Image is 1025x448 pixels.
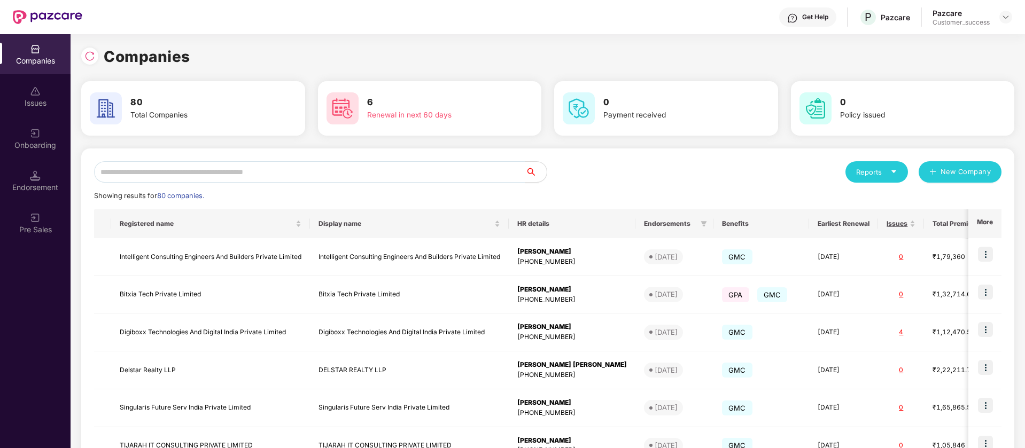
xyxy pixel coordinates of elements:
div: ₹2,22,211.7 [933,365,986,375]
th: Earliest Renewal [809,209,878,238]
span: plus [929,168,936,177]
div: [PHONE_NUMBER] [517,408,627,418]
img: svg+xml;base64,PHN2ZyBpZD0iQ29tcGFuaWVzIiB4bWxucz0iaHR0cDovL3d3dy53My5vcmcvMjAwMC9zdmciIHdpZHRoPS... [30,44,41,54]
img: svg+xml;base64,PHN2ZyBpZD0iSXNzdWVzX2Rpc2FibGVkIiB4bWxucz0iaHR0cDovL3d3dy53My5vcmcvMjAwMC9zdmciIH... [30,86,41,97]
span: GMC [722,325,752,340]
span: Showing results for [94,192,204,200]
div: 0 [887,365,915,375]
td: Intelligent Consulting Engineers And Builders Private Limited [310,238,509,276]
img: icon [978,360,993,375]
div: [DATE] [655,327,678,337]
img: svg+xml;base64,PHN2ZyB3aWR0aD0iMjAiIGhlaWdodD0iMjAiIHZpZXdCb3g9IjAgMCAyMCAyMCIgZmlsbD0ibm9uZSIgeG... [30,128,41,139]
div: ₹1,65,865.52 [933,403,986,413]
div: [PHONE_NUMBER] [517,370,627,380]
span: Total Premium [933,219,978,228]
div: [PHONE_NUMBER] [517,332,627,342]
img: svg+xml;base64,PHN2ZyB3aWR0aD0iMTQuNSIgaGVpZ2h0PSIxNC41IiB2aWV3Qm94PSIwIDAgMTYgMTYiIGZpbGw9Im5vbm... [30,170,41,181]
div: Payment received [603,109,738,121]
img: svg+xml;base64,PHN2ZyB4bWxucz0iaHR0cDovL3d3dy53My5vcmcvMjAwMC9zdmciIHdpZHRoPSI2MCIgaGVpZ2h0PSI2MC... [563,92,595,124]
div: Pazcare [933,8,990,18]
div: ₹1,32,714.6 [933,289,986,300]
h3: 0 [603,96,738,109]
span: GPA [722,287,749,302]
td: Singularis Future Serv India Private Limited [310,389,509,427]
span: search [525,168,547,176]
td: [DATE] [809,313,878,351]
img: icon [978,285,993,300]
div: Get Help [802,13,828,21]
td: DELSTAR REALTY LLP [310,351,509,389]
h3: 6 [367,96,502,109]
div: [DATE] [655,402,678,413]
div: [PERSON_NAME] [517,436,627,446]
div: [PERSON_NAME] [517,247,627,257]
span: GMC [722,363,752,378]
div: [PERSON_NAME] [517,322,627,332]
span: Registered name [120,219,293,228]
h3: 80 [130,96,265,109]
div: [DATE] [655,289,678,300]
button: plusNew Company [919,161,1001,183]
div: [PHONE_NUMBER] [517,295,627,305]
th: Issues [878,209,924,238]
img: svg+xml;base64,PHN2ZyBpZD0iRHJvcGRvd24tMzJ4MzIiIHhtbG5zPSJodHRwOi8vd3d3LnczLm9yZy8yMDAwL3N2ZyIgd2... [1001,13,1010,21]
button: search [525,161,547,183]
span: filter [701,221,707,227]
span: Endorsements [644,219,696,228]
td: Bitxia Tech Private Limited [111,276,310,314]
div: Policy issued [840,109,975,121]
div: [DATE] [655,365,678,375]
div: Renewal in next 60 days [367,109,502,121]
td: [DATE] [809,276,878,314]
img: icon [978,322,993,337]
h1: Companies [104,45,190,68]
span: 80 companies. [157,192,204,200]
div: Customer_success [933,18,990,27]
div: Total Companies [130,109,265,121]
span: P [865,11,872,23]
div: Pazcare [881,12,910,22]
td: Singularis Future Serv India Private Limited [111,389,310,427]
div: [PERSON_NAME] [517,398,627,408]
th: More [968,209,1001,238]
td: [DATE] [809,238,878,276]
span: caret-down [890,168,897,175]
div: 0 [887,252,915,262]
th: Display name [310,209,509,238]
td: Digiboxx Technologies And Digital India Private Limited [111,313,310,351]
div: ₹1,79,360 [933,252,986,262]
img: svg+xml;base64,PHN2ZyBpZD0iUmVsb2FkLTMyeDMyIiB4bWxucz0iaHR0cDovL3d3dy53My5vcmcvMjAwMC9zdmciIHdpZH... [84,51,95,61]
td: Bitxia Tech Private Limited [310,276,509,314]
th: Total Premium [924,209,995,238]
img: svg+xml;base64,PHN2ZyB4bWxucz0iaHR0cDovL3d3dy53My5vcmcvMjAwMC9zdmciIHdpZHRoPSI2MCIgaGVpZ2h0PSI2MC... [90,92,122,124]
th: HR details [509,209,635,238]
span: GMC [722,400,752,415]
div: [PERSON_NAME] [517,285,627,295]
span: Display name [319,219,492,228]
th: Benefits [713,209,809,238]
span: GMC [722,249,752,264]
img: New Pazcare Logo [13,10,82,24]
div: [PERSON_NAME] [PERSON_NAME] [517,360,627,370]
div: ₹1,12,470.52 [933,327,986,337]
img: icon [978,247,993,262]
div: 4 [887,327,915,337]
div: 0 [887,289,915,300]
td: [DATE] [809,389,878,427]
div: [DATE] [655,251,678,262]
td: Intelligent Consulting Engineers And Builders Private Limited [111,238,310,276]
td: Delstar Realty LLP [111,351,310,389]
img: icon [978,398,993,413]
td: Digiboxx Technologies And Digital India Private Limited [310,313,509,351]
span: GMC [757,287,788,302]
h3: 0 [840,96,975,109]
img: svg+xml;base64,PHN2ZyB3aWR0aD0iMjAiIGhlaWdodD0iMjAiIHZpZXdCb3g9IjAgMCAyMCAyMCIgZmlsbD0ibm9uZSIgeG... [30,213,41,223]
img: svg+xml;base64,PHN2ZyBpZD0iSGVscC0zMngzMiIgeG1sbnM9Imh0dHA6Ly93d3cudzMub3JnLzIwMDAvc3ZnIiB3aWR0aD... [787,13,798,23]
th: Registered name [111,209,310,238]
div: [PHONE_NUMBER] [517,257,627,267]
span: filter [698,217,709,230]
td: [DATE] [809,351,878,389]
img: svg+xml;base64,PHN2ZyB4bWxucz0iaHR0cDovL3d3dy53My5vcmcvMjAwMC9zdmciIHdpZHRoPSI2MCIgaGVpZ2h0PSI2MC... [799,92,832,124]
span: Issues [887,219,907,228]
img: svg+xml;base64,PHN2ZyB4bWxucz0iaHR0cDovL3d3dy53My5vcmcvMjAwMC9zdmciIHdpZHRoPSI2MCIgaGVpZ2h0PSI2MC... [327,92,359,124]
